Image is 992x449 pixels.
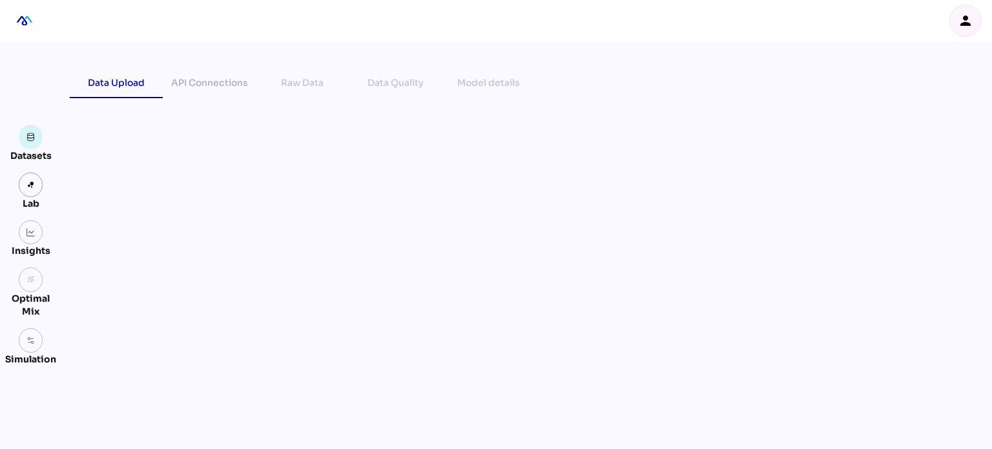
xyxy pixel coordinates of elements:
div: Data Quality [367,75,424,90]
img: lab.svg [26,180,36,189]
div: Simulation [5,353,56,366]
div: Raw Data [281,75,324,90]
div: API Connections [171,75,248,90]
div: Data Upload [88,75,145,90]
div: Datasets [10,149,52,162]
img: data.svg [26,132,36,141]
div: Insights [12,244,50,257]
img: graph.svg [26,228,36,237]
div: mediaROI [10,6,39,35]
div: Model details [457,75,520,90]
i: grain [26,275,36,284]
div: Lab [17,197,45,210]
img: settings.svg [26,336,36,345]
div: Optimal Mix [5,292,56,318]
i: person [958,13,973,28]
